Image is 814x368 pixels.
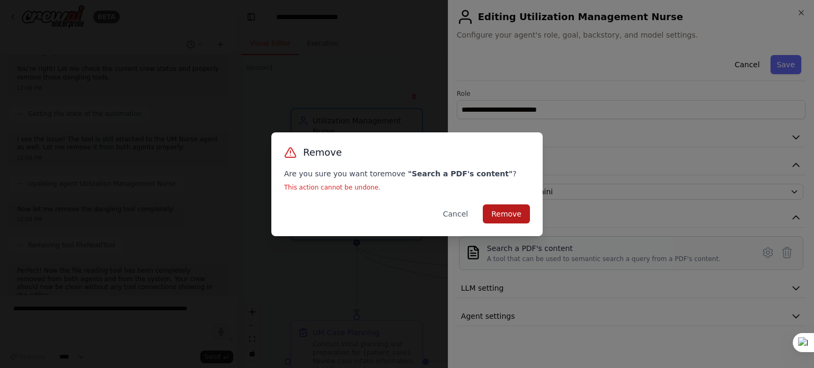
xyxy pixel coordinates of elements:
[435,204,476,223] button: Cancel
[284,168,530,179] p: Are you sure you want to remove ?
[408,169,513,178] strong: " Search a PDF's content "
[284,183,530,192] p: This action cannot be undone.
[483,204,530,223] button: Remove
[303,145,342,160] h3: Remove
